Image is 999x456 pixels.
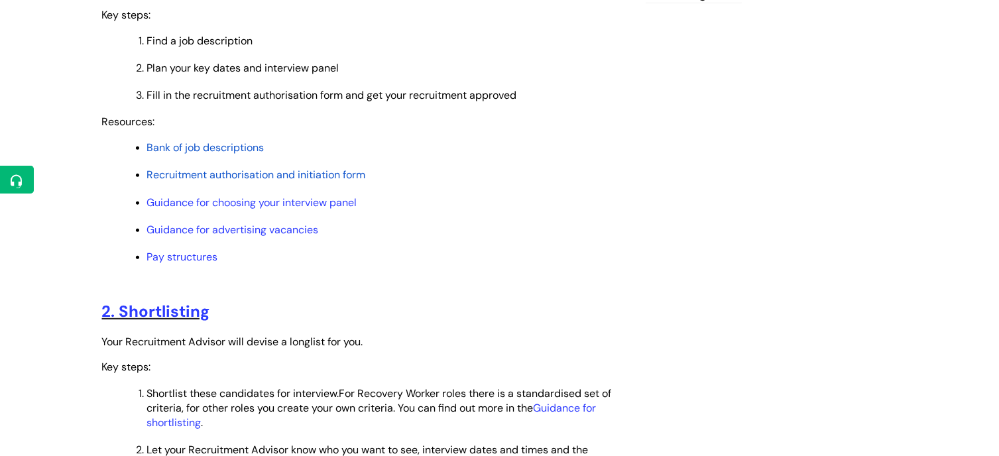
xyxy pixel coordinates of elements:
[102,301,210,321] a: 2. Shortlisting
[147,61,339,75] span: Plan your key dates and interview panel
[147,34,253,48] span: Find a job description
[147,386,339,400] span: Shortlist these candidates for interview.
[147,141,264,154] a: Bank of job descriptions
[102,335,363,349] span: Your Recruitment Advisor will devise a longlist for you.
[102,8,151,22] span: Key steps:
[147,386,612,415] span: For Recovery Worker roles there is a standardised set of criteria, for other roles you create you...
[147,401,597,429] span: .
[147,223,319,237] a: Guidance for advertising vacancies
[147,401,597,429] a: Guidance for shortlisting
[147,88,517,102] span: Fill in the recruitment authorisation form and get your recruitment approved
[147,250,218,264] a: Pay structures
[102,115,155,129] span: Resources:
[147,196,357,209] a: Guidance for choosing your interview panel
[102,360,151,374] span: Key steps:
[147,168,366,182] a: Recruitment authorisation and initiation form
